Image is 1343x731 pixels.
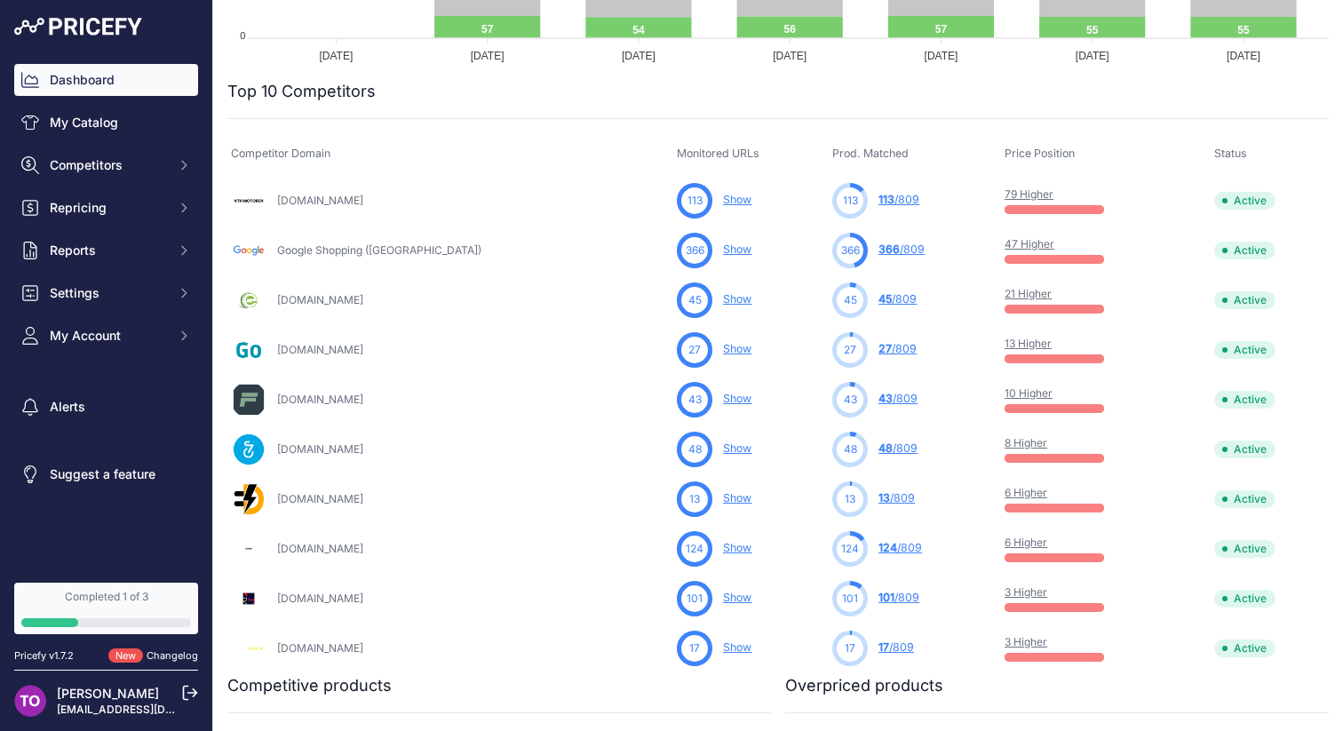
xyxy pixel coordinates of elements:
[147,649,198,662] a: Changelog
[1214,391,1275,409] span: Active
[50,156,166,174] span: Competitors
[878,342,892,355] span: 27
[832,147,909,160] span: Prod. Matched
[14,320,198,352] button: My Account
[277,592,363,605] a: [DOMAIN_NAME]
[688,441,702,457] span: 48
[1214,590,1275,608] span: Active
[1005,237,1054,250] a: 47 Higher
[277,492,363,505] a: [DOMAIN_NAME]
[231,147,330,160] span: Competitor Domain
[878,640,889,654] span: 17
[50,242,166,259] span: Reports
[14,648,74,663] div: Pricefy v1.7.2
[687,193,703,209] span: 113
[50,284,166,302] span: Settings
[686,242,704,258] span: 366
[1214,640,1275,657] span: Active
[841,541,859,557] span: 124
[277,293,363,306] a: [DOMAIN_NAME]
[689,640,700,656] span: 17
[878,491,915,505] a: 13/809
[844,292,857,308] span: 45
[1005,585,1047,599] a: 3 Higher
[277,243,481,257] a: Google Shopping ([GEOGRAPHIC_DATA])
[14,64,198,96] a: Dashboard
[878,242,925,256] a: 366/809
[21,590,191,604] div: Completed 1 of 3
[1005,386,1053,400] a: 10 Higher
[14,149,198,181] button: Competitors
[622,50,656,62] tspan: [DATE]
[878,242,900,256] span: 366
[878,292,917,306] a: 45/809
[1214,291,1275,309] span: Active
[277,194,363,207] a: [DOMAIN_NAME]
[723,441,751,455] a: Show
[471,50,505,62] tspan: [DATE]
[14,583,198,634] a: Completed 1 of 3
[878,342,917,355] a: 27/809
[841,242,860,258] span: 366
[1005,536,1047,549] a: 6 Higher
[14,391,198,423] a: Alerts
[688,392,702,408] span: 43
[1214,147,1247,160] span: Status
[723,640,751,654] a: Show
[14,277,198,309] button: Settings
[878,392,893,405] span: 43
[688,292,702,308] span: 45
[50,199,166,217] span: Repricing
[50,327,166,345] span: My Account
[1005,287,1052,300] a: 21 Higher
[878,441,918,455] a: 48/809
[1005,187,1053,201] a: 79 Higher
[1214,341,1275,359] span: Active
[878,591,919,604] a: 101/809
[277,542,363,555] a: [DOMAIN_NAME]
[1005,436,1047,449] a: 8 Higher
[277,442,363,456] a: [DOMAIN_NAME]
[277,393,363,406] a: [DOMAIN_NAME]
[773,50,807,62] tspan: [DATE]
[319,50,353,62] tspan: [DATE]
[1214,441,1275,458] span: Active
[14,458,198,490] a: Suggest a feature
[687,591,703,607] span: 101
[723,491,751,505] a: Show
[878,541,922,554] a: 124/809
[878,193,919,206] a: 113/809
[844,441,857,457] span: 48
[723,342,751,355] a: Show
[878,292,892,306] span: 45
[723,392,751,405] a: Show
[240,30,245,41] tspan: 0
[1005,486,1047,499] a: 6 Higher
[878,640,914,654] a: 17/809
[688,342,701,358] span: 27
[842,591,858,607] span: 101
[677,147,759,160] span: Monitored URLs
[723,193,751,206] a: Show
[843,193,858,209] span: 113
[14,64,198,561] nav: Sidebar
[1005,635,1047,648] a: 3 Higher
[686,541,703,557] span: 124
[1214,490,1275,508] span: Active
[844,342,856,358] span: 27
[227,79,376,104] h2: Top 10 Competitors
[14,192,198,224] button: Repricing
[1076,50,1109,62] tspan: [DATE]
[14,18,142,36] img: Pricefy Logo
[723,292,751,306] a: Show
[1214,540,1275,558] span: Active
[878,491,890,505] span: 13
[1227,50,1260,62] tspan: [DATE]
[277,641,363,655] a: [DOMAIN_NAME]
[57,703,242,716] a: [EMAIL_ADDRESS][DOMAIN_NAME]
[1214,242,1275,259] span: Active
[723,591,751,604] a: Show
[108,648,143,663] span: New
[845,640,855,656] span: 17
[845,491,855,507] span: 13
